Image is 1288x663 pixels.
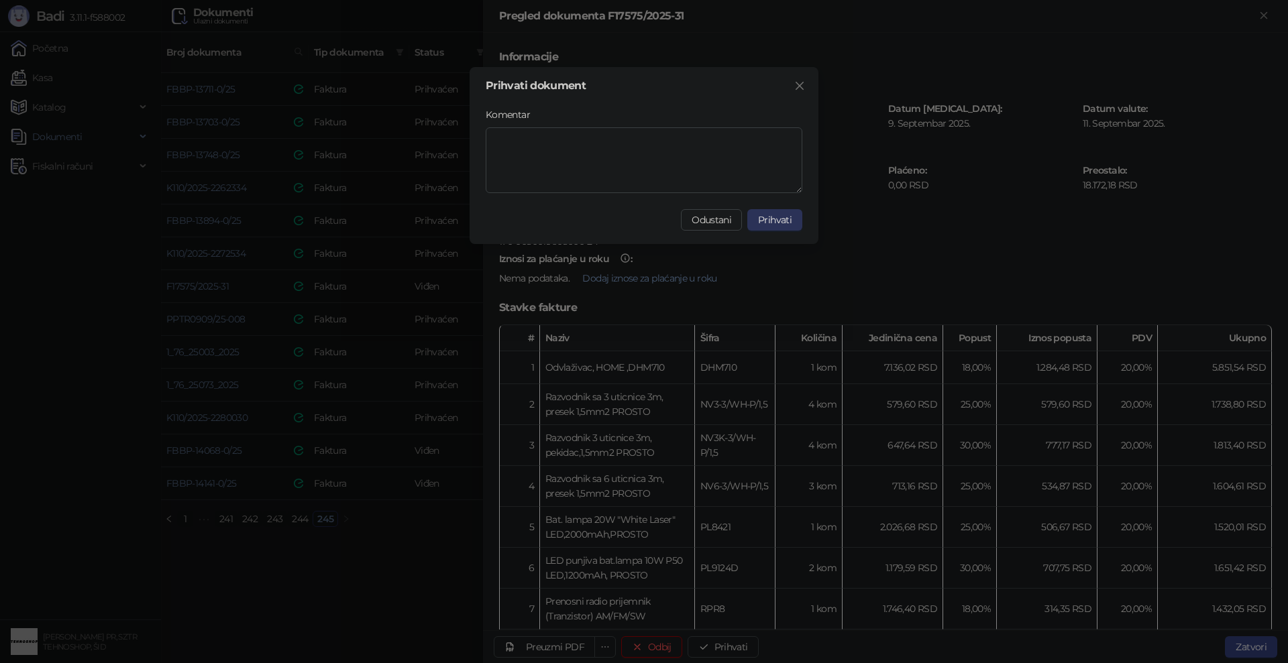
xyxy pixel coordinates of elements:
[747,209,802,231] button: Prihvati
[486,107,538,122] label: Komentar
[486,127,802,193] textarea: Komentar
[486,80,802,91] div: Prihvati dokument
[681,209,742,231] button: Odustani
[789,80,810,91] span: Zatvori
[758,214,792,226] span: Prihvati
[789,75,810,97] button: Close
[794,80,805,91] span: close
[692,214,731,226] span: Odustani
